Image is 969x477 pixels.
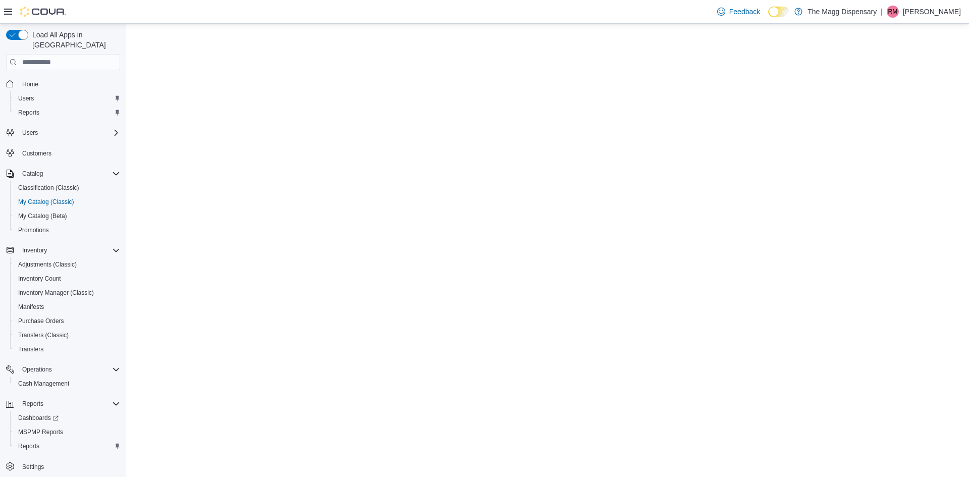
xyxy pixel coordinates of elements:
[14,224,53,236] a: Promotions
[18,184,79,192] span: Classification (Classic)
[22,365,52,374] span: Operations
[10,195,124,209] button: My Catalog (Classic)
[807,6,877,18] p: The Magg Dispensary
[18,275,61,283] span: Inventory Count
[10,314,124,328] button: Purchase Orders
[18,127,42,139] button: Users
[10,425,124,439] button: MSPMP Reports
[18,345,43,353] span: Transfers
[10,223,124,237] button: Promotions
[18,168,47,180] button: Catalog
[18,461,48,473] a: Settings
[768,17,769,18] span: Dark Mode
[18,147,56,160] a: Customers
[713,2,764,22] a: Feedback
[18,260,77,269] span: Adjustments (Classic)
[20,7,66,17] img: Cova
[14,315,68,327] a: Purchase Orders
[18,147,120,160] span: Customers
[14,440,43,452] a: Reports
[14,287,98,299] a: Inventory Manager (Classic)
[10,342,124,356] button: Transfers
[10,257,124,272] button: Adjustments (Classic)
[14,107,120,119] span: Reports
[22,149,51,157] span: Customers
[14,92,120,104] span: Users
[2,167,124,181] button: Catalog
[14,426,67,438] a: MSPMP Reports
[18,398,47,410] button: Reports
[18,78,42,90] a: Home
[18,398,120,410] span: Reports
[10,377,124,391] button: Cash Management
[14,343,120,355] span: Transfers
[18,168,120,180] span: Catalog
[22,129,38,137] span: Users
[2,459,124,474] button: Settings
[18,414,59,422] span: Dashboards
[10,105,124,120] button: Reports
[18,77,120,90] span: Home
[18,109,39,117] span: Reports
[18,460,120,473] span: Settings
[887,6,899,18] div: Rebecca Mays
[14,210,120,222] span: My Catalog (Beta)
[14,378,73,390] a: Cash Management
[10,91,124,105] button: Users
[888,6,898,18] span: RM
[18,442,39,450] span: Reports
[18,428,63,436] span: MSPMP Reports
[768,7,789,17] input: Dark Mode
[14,412,63,424] a: Dashboards
[14,412,120,424] span: Dashboards
[14,301,120,313] span: Manifests
[14,329,73,341] a: Transfers (Classic)
[14,378,120,390] span: Cash Management
[18,331,69,339] span: Transfers (Classic)
[18,380,69,388] span: Cash Management
[14,182,83,194] a: Classification (Classic)
[22,400,43,408] span: Reports
[903,6,961,18] p: [PERSON_NAME]
[10,411,124,425] a: Dashboards
[10,439,124,453] button: Reports
[2,76,124,91] button: Home
[2,126,124,140] button: Users
[10,181,124,195] button: Classification (Classic)
[18,226,49,234] span: Promotions
[10,328,124,342] button: Transfers (Classic)
[18,303,44,311] span: Manifests
[10,300,124,314] button: Manifests
[18,363,56,376] button: Operations
[22,246,47,254] span: Inventory
[14,258,120,271] span: Adjustments (Classic)
[22,80,38,88] span: Home
[14,196,120,208] span: My Catalog (Classic)
[2,397,124,411] button: Reports
[28,30,120,50] span: Load All Apps in [GEOGRAPHIC_DATA]
[18,363,120,376] span: Operations
[10,286,124,300] button: Inventory Manager (Classic)
[18,289,94,297] span: Inventory Manager (Classic)
[729,7,760,17] span: Feedback
[14,182,120,194] span: Classification (Classic)
[2,146,124,161] button: Customers
[22,463,44,471] span: Settings
[18,244,51,256] button: Inventory
[14,210,71,222] a: My Catalog (Beta)
[14,273,120,285] span: Inventory Count
[14,107,43,119] a: Reports
[18,198,74,206] span: My Catalog (Classic)
[14,343,47,355] a: Transfers
[881,6,883,18] p: |
[18,94,34,102] span: Users
[14,258,81,271] a: Adjustments (Classic)
[10,272,124,286] button: Inventory Count
[14,273,65,285] a: Inventory Count
[14,440,120,452] span: Reports
[18,244,120,256] span: Inventory
[14,426,120,438] span: MSPMP Reports
[14,329,120,341] span: Transfers (Classic)
[22,170,43,178] span: Catalog
[2,243,124,257] button: Inventory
